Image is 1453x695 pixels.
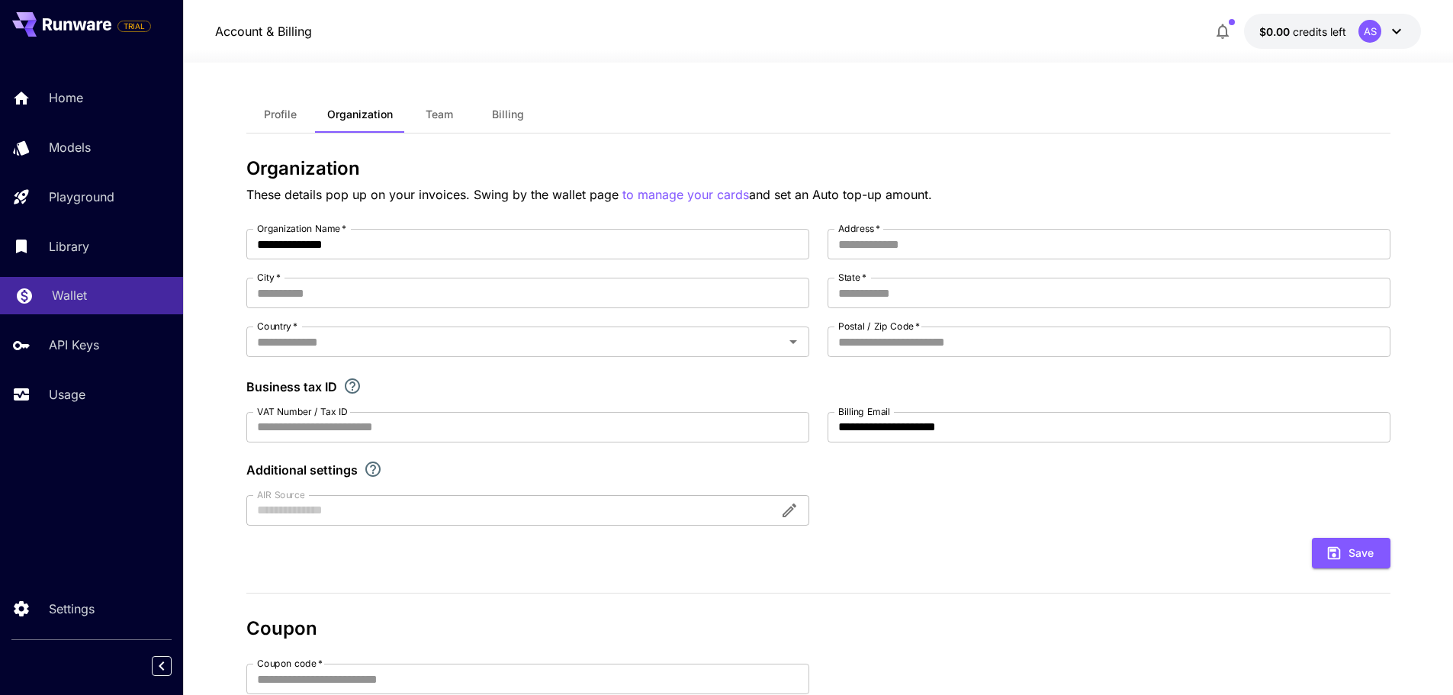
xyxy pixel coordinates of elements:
[364,460,382,478] svg: Explore additional customization settings
[215,22,312,40] a: Account & Billing
[838,405,890,418] label: Billing Email
[1259,24,1346,40] div: $0.00
[49,336,99,354] p: API Keys
[257,405,348,418] label: VAT Number / Tax ID
[492,108,524,121] span: Billing
[257,488,304,501] label: AIR Source
[257,222,346,235] label: Organization Name
[52,286,87,304] p: Wallet
[264,108,297,121] span: Profile
[622,185,749,204] button: to manage your cards
[246,461,358,479] p: Additional settings
[838,271,866,284] label: State
[1358,20,1381,43] div: AS
[257,320,297,333] label: Country
[215,22,312,40] nav: breadcrumb
[426,108,453,121] span: Team
[1312,538,1390,569] button: Save
[117,17,151,35] span: Add your payment card to enable full platform functionality.
[49,385,85,404] p: Usage
[749,187,932,202] span: and set an Auto top-up amount.
[783,331,804,352] button: Open
[49,600,95,618] p: Settings
[343,377,362,395] svg: If you are a business tax registrant, please enter your business tax ID here.
[118,21,150,32] span: TRIAL
[838,222,880,235] label: Address
[152,656,172,676] button: Collapse sidebar
[49,138,91,156] p: Models
[838,320,920,333] label: Postal / Zip Code
[246,618,1390,639] h3: Coupon
[257,657,323,670] label: Coupon code
[1244,14,1421,49] button: $0.00AS
[49,237,89,256] p: Library
[163,652,183,680] div: Collapse sidebar
[246,378,337,396] p: Business tax ID
[246,158,1390,179] h3: Organization
[1293,25,1346,38] span: credits left
[246,187,622,202] span: These details pop up on your invoices. Swing by the wallet page
[49,188,114,206] p: Playground
[327,108,393,121] span: Organization
[49,88,83,107] p: Home
[1259,25,1293,38] span: $0.00
[257,271,281,284] label: City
